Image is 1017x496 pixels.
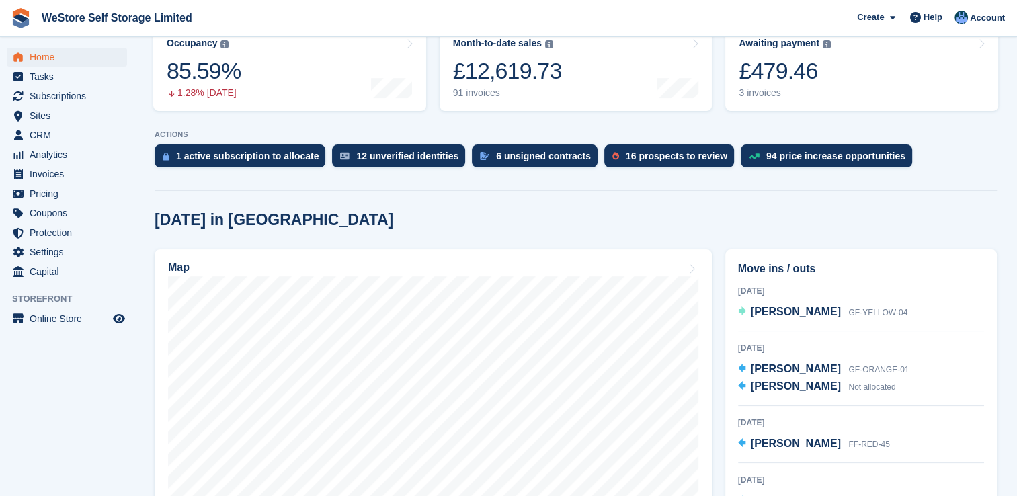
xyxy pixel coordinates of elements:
span: [PERSON_NAME] [751,380,841,392]
a: menu [7,48,127,67]
span: Create [857,11,884,24]
div: £479.46 [739,57,831,85]
a: menu [7,67,127,86]
a: WeStore Self Storage Limited [36,7,198,29]
span: GF-ORANGE-01 [848,365,909,374]
span: Capital [30,262,110,281]
img: icon-info-grey-7440780725fd019a000dd9b08b2336e03edf1995a4989e88bcd33f0948082b44.svg [823,40,831,48]
span: Online Store [30,309,110,328]
div: 6 unsigned contracts [496,151,591,161]
a: menu [7,87,127,106]
div: 94 price increase opportunities [766,151,905,161]
a: menu [7,165,127,183]
a: 1 active subscription to allocate [155,144,332,174]
h2: [DATE] in [GEOGRAPHIC_DATA] [155,211,393,229]
div: 85.59% [167,57,241,85]
img: active_subscription_to_allocate_icon-d502201f5373d7db506a760aba3b589e785aa758c864c3986d89f69b8ff3... [163,152,169,161]
a: Month-to-date sales £12,619.73 91 invoices [440,26,713,111]
img: prospect-51fa495bee0391a8d652442698ab0144808aea92771e9ea1ae160a38d050c398.svg [612,152,619,160]
img: icon-info-grey-7440780725fd019a000dd9b08b2336e03edf1995a4989e88bcd33f0948082b44.svg [220,40,229,48]
div: Awaiting payment [739,38,819,49]
div: 16 prospects to review [626,151,727,161]
span: CRM [30,126,110,144]
div: [DATE] [738,417,984,429]
a: 94 price increase opportunities [741,144,919,174]
span: [PERSON_NAME] [751,306,841,317]
span: Tasks [30,67,110,86]
div: 1.28% [DATE] [167,87,241,99]
span: Storefront [12,292,134,306]
a: [PERSON_NAME] Not allocated [738,378,896,396]
span: Not allocated [848,382,895,392]
span: Coupons [30,204,110,222]
span: Account [970,11,1005,25]
span: GF-YELLOW-04 [848,308,907,317]
div: [DATE] [738,285,984,297]
p: ACTIONS [155,130,997,139]
a: menu [7,106,127,125]
span: Subscriptions [30,87,110,106]
div: Occupancy [167,38,217,49]
span: Home [30,48,110,67]
a: menu [7,145,127,164]
a: Awaiting payment £479.46 3 invoices [725,26,998,111]
a: menu [7,126,127,144]
a: menu [7,204,127,222]
span: Analytics [30,145,110,164]
a: [PERSON_NAME] GF-ORANGE-01 [738,361,909,378]
span: [PERSON_NAME] [751,438,841,449]
img: Joanne Goff [954,11,968,24]
span: [PERSON_NAME] [751,363,841,374]
span: Pricing [30,184,110,203]
div: [DATE] [738,342,984,354]
span: FF-RED-45 [848,440,889,449]
h2: Map [168,261,190,274]
a: menu [7,223,127,242]
a: Occupancy 85.59% 1.28% [DATE] [153,26,426,111]
span: Settings [30,243,110,261]
a: [PERSON_NAME] FF-RED-45 [738,436,890,453]
div: £12,619.73 [453,57,562,85]
a: menu [7,262,127,281]
div: 12 unverified identities [356,151,458,161]
span: Sites [30,106,110,125]
span: Invoices [30,165,110,183]
a: menu [7,243,127,261]
a: 16 prospects to review [604,144,741,174]
h2: Move ins / outs [738,261,984,277]
div: 3 invoices [739,87,831,99]
img: price_increase_opportunities-93ffe204e8149a01c8c9dc8f82e8f89637d9d84a8eef4429ea346261dce0b2c0.svg [749,153,760,159]
a: Preview store [111,311,127,327]
div: 91 invoices [453,87,562,99]
a: 6 unsigned contracts [472,144,604,174]
a: menu [7,184,127,203]
img: icon-info-grey-7440780725fd019a000dd9b08b2336e03edf1995a4989e88bcd33f0948082b44.svg [545,40,553,48]
span: Help [924,11,942,24]
img: stora-icon-8386f47178a22dfd0bd8f6a31ec36ba5ce8667c1dd55bd0f319d3a0aa187defe.svg [11,8,31,28]
a: 12 unverified identities [332,144,472,174]
img: verify_identity-adf6edd0f0f0b5bbfe63781bf79b02c33cf7c696d77639b501bdc392416b5a36.svg [340,152,350,160]
div: Month-to-date sales [453,38,542,49]
img: contract_signature_icon-13c848040528278c33f63329250d36e43548de30e8caae1d1a13099fd9432cc5.svg [480,152,489,160]
a: [PERSON_NAME] GF-YELLOW-04 [738,304,908,321]
div: 1 active subscription to allocate [176,151,319,161]
a: menu [7,309,127,328]
span: Protection [30,223,110,242]
div: [DATE] [738,474,984,486]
